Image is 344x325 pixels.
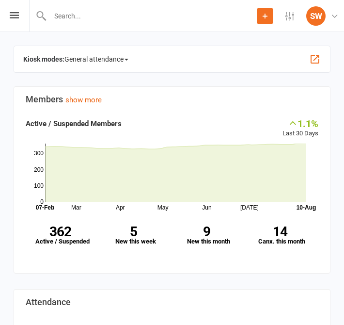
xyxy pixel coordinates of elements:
[65,96,102,104] a: show more
[99,225,168,238] strong: 5
[172,225,241,238] strong: 9
[26,297,318,307] h3: Attendance
[282,118,318,139] div: Last 30 Days
[282,118,318,129] div: 1.1%
[26,219,99,252] a: 362Active / Suspended
[47,9,257,23] input: Search...
[245,219,318,252] a: 14Canx. this month
[172,219,245,252] a: 9New this month
[64,51,128,67] span: General attendance
[26,119,122,128] strong: Active / Suspended Members
[99,219,172,252] a: 5New this week
[245,225,314,238] strong: 14
[26,225,95,238] strong: 362
[23,55,64,63] strong: Kiosk modes:
[306,6,326,26] div: SW
[26,95,318,104] h3: Members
